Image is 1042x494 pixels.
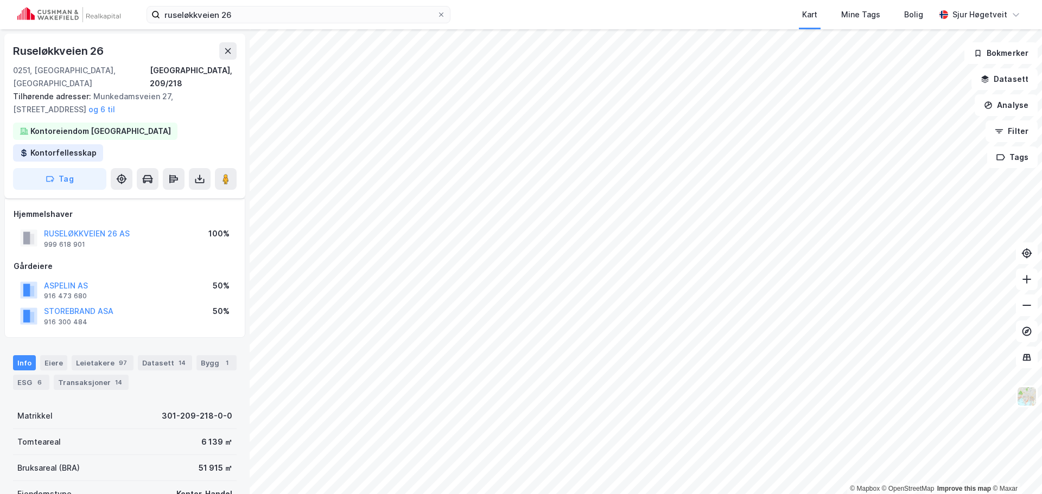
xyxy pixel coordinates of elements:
[975,94,1038,116] button: Analyse
[1016,386,1037,407] img: Z
[13,64,150,90] div: 0251, [GEOGRAPHIC_DATA], [GEOGRAPHIC_DATA]
[221,357,232,368] div: 1
[213,279,230,292] div: 50%
[988,442,1042,494] iframe: Chat Widget
[196,355,237,370] div: Bygg
[44,240,85,249] div: 999 618 901
[952,8,1007,21] div: Sjur Høgetveit
[13,42,106,60] div: Ruseløkkveien 26
[40,355,67,370] div: Eiere
[201,435,232,448] div: 6 139 ㎡
[987,146,1038,168] button: Tags
[937,485,991,492] a: Improve this map
[162,409,232,422] div: 301-209-218-0-0
[17,435,61,448] div: Tomteareal
[17,409,53,422] div: Matrikkel
[14,208,236,221] div: Hjemmelshaver
[14,260,236,273] div: Gårdeiere
[841,8,880,21] div: Mine Tags
[160,7,437,23] input: Søk på adresse, matrikkel, gårdeiere, leietakere eller personer
[199,461,232,474] div: 51 915 ㎡
[113,377,124,388] div: 14
[44,318,87,326] div: 916 300 484
[150,64,237,90] div: [GEOGRAPHIC_DATA], 209/218
[13,168,106,190] button: Tag
[17,7,120,22] img: cushman-wakefield-realkapital-logo.202ea83816669bd177139c58696a8fa1.svg
[882,485,935,492] a: OpenStreetMap
[30,125,171,138] div: Kontoreiendom [GEOGRAPHIC_DATA]
[30,146,97,159] div: Kontorfellesskap
[986,120,1038,142] button: Filter
[44,292,87,300] div: 916 473 680
[964,42,1038,64] button: Bokmerker
[54,375,129,390] div: Transaksjoner
[13,375,49,390] div: ESG
[13,92,93,101] span: Tilhørende adresser:
[72,355,134,370] div: Leietakere
[34,377,45,388] div: 6
[971,68,1038,90] button: Datasett
[117,357,129,368] div: 97
[17,461,80,474] div: Bruksareal (BRA)
[208,227,230,240] div: 100%
[13,355,36,370] div: Info
[176,357,188,368] div: 14
[138,355,192,370] div: Datasett
[13,90,228,116] div: Munkedamsveien 27, [STREET_ADDRESS]
[213,305,230,318] div: 50%
[904,8,923,21] div: Bolig
[850,485,880,492] a: Mapbox
[988,442,1042,494] div: Kontrollprogram for chat
[802,8,817,21] div: Kart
